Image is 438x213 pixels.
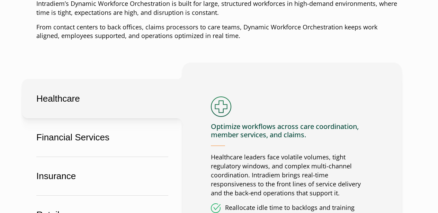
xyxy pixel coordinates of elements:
button: Insurance [22,157,182,196]
button: Healthcare [22,79,182,118]
p: Healthcare leaders face volatile volumes, tight regulatory windows, and complex multi-channel coo... [211,153,373,198]
p: From contact centers to back offices, claims processors to care teams, Dynamic Workforce Orchestr... [36,23,402,41]
button: Financial Services [22,118,182,157]
h4: Optimize workflows across care coordination, member services, and claims. [211,122,373,146]
li: Reallocate idle time to backlogs and training [211,203,373,213]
